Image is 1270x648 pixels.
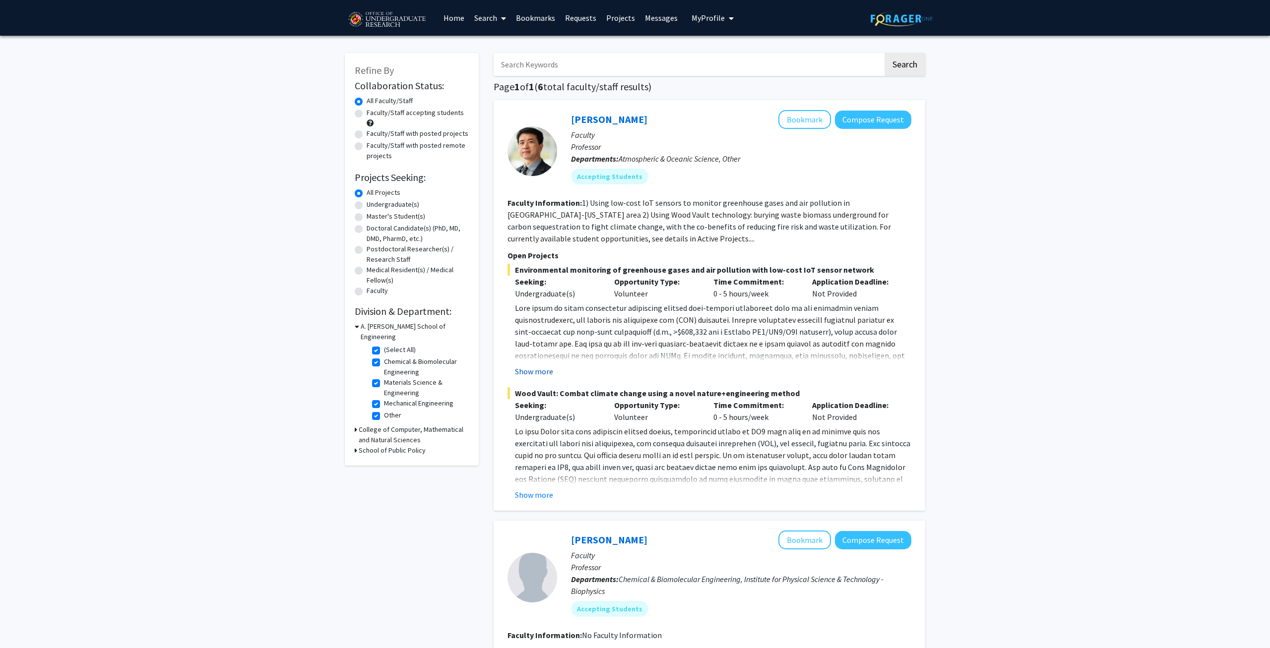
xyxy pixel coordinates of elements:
[778,110,831,129] button: Add Ning Zeng to Bookmarks
[367,211,425,222] label: Master's Student(s)
[367,140,469,161] label: Faculty/Staff with posted remote projects
[355,172,469,183] h2: Projects Seeking:
[706,276,805,299] div: 0 - 5 hours/week
[778,530,831,549] button: Add Jeffery Klauda to Bookmarks
[359,445,426,456] h3: School of Public Policy
[367,187,400,198] label: All Projects
[571,574,619,584] b: Departments:
[384,345,416,355] label: (Select All)
[508,387,911,399] span: Wood Vault: Combat climate change using a novel nature+engineering method
[359,424,469,445] h3: College of Computer, Mathematical and Natural Sciences
[515,276,599,288] p: Seeking:
[439,0,469,35] a: Home
[508,630,582,640] b: Faculty Information:
[7,603,42,641] iframe: Chat
[812,399,896,411] p: Application Deadline:
[515,425,911,640] p: Lo ipsu Dolor sita cons adipiscin elitsed doeius, temporincid utlabo et DO9 magn aliq en ad minim...
[469,0,511,35] a: Search
[713,276,798,288] p: Time Commitment:
[515,288,599,299] div: Undergraduate(s)
[384,377,466,398] label: Materials Science & Engineering
[571,574,884,596] span: Chemical & Biomolecular Engineering, Institute for Physical Science & Technology - Biophysics
[361,321,469,342] h3: A. [PERSON_NAME] School of Engineering
[508,198,891,243] fg-read-more: 1) Using low-cost IoT sensors to monitor greenhouse gases and air pollution in [GEOGRAPHIC_DATA]-...
[367,128,468,139] label: Faculty/Staff with posted projects
[515,302,911,469] p: Lore ipsum do sitam consectetur adipiscing elitsed doei-tempori utlaboreet dolo ma ali enimadmin ...
[367,96,413,106] label: All Faculty/Staff
[571,533,647,546] a: [PERSON_NAME]
[571,141,911,153] p: Professor
[571,561,911,573] p: Professor
[614,399,698,411] p: Opportunity Type:
[494,53,883,76] input: Search Keywords
[619,154,740,164] span: Atmospheric & Oceanic Science, Other
[692,13,725,23] span: My Profile
[582,630,662,640] span: No Faculty Information
[706,399,805,423] div: 0 - 5 hours/week
[508,264,911,276] span: Environmental monitoring of greenhouse gases and air pollution with low-cost IoT sensor network
[367,223,469,244] label: Doctoral Candidate(s) (PhD, MD, DMD, PharmD, etc.)
[571,154,619,164] b: Departments:
[515,399,599,411] p: Seeking:
[384,356,466,377] label: Chemical & Biomolecular Engineering
[571,169,648,184] mat-chip: Accepting Students
[640,0,683,35] a: Messages
[355,64,394,76] span: Refine By
[508,198,582,208] b: Faculty Information:
[571,601,648,617] mat-chip: Accepting Students
[835,531,911,549] button: Compose Request to Jeffery Klauda
[384,410,401,420] label: Other
[367,286,388,296] label: Faculty
[494,81,925,93] h1: Page of ( total faculty/staff results)
[805,276,904,299] div: Not Provided
[529,80,534,93] span: 1
[367,265,469,286] label: Medical Resident(s) / Medical Fellow(s)
[835,111,911,129] button: Compose Request to Ning Zeng
[538,80,543,93] span: 6
[345,7,429,32] img: University of Maryland Logo
[367,199,419,210] label: Undergraduate(s)
[384,398,453,409] label: Mechanical Engineering
[571,129,911,141] p: Faculty
[885,53,925,76] button: Search
[515,365,553,377] button: Show more
[367,244,469,265] label: Postdoctoral Researcher(s) / Research Staff
[367,108,464,118] label: Faculty/Staff accepting students
[355,80,469,92] h2: Collaboration Status:
[560,0,601,35] a: Requests
[515,489,553,501] button: Show more
[355,305,469,317] h2: Division & Department:
[614,276,698,288] p: Opportunity Type:
[571,549,911,561] p: Faculty
[514,80,520,93] span: 1
[607,399,706,423] div: Volunteer
[713,399,798,411] p: Time Commitment:
[601,0,640,35] a: Projects
[571,113,647,125] a: [PERSON_NAME]
[607,276,706,299] div: Volunteer
[805,399,904,423] div: Not Provided
[508,249,911,261] p: Open Projects
[871,11,933,26] img: ForagerOne Logo
[812,276,896,288] p: Application Deadline:
[511,0,560,35] a: Bookmarks
[515,411,599,423] div: Undergraduate(s)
